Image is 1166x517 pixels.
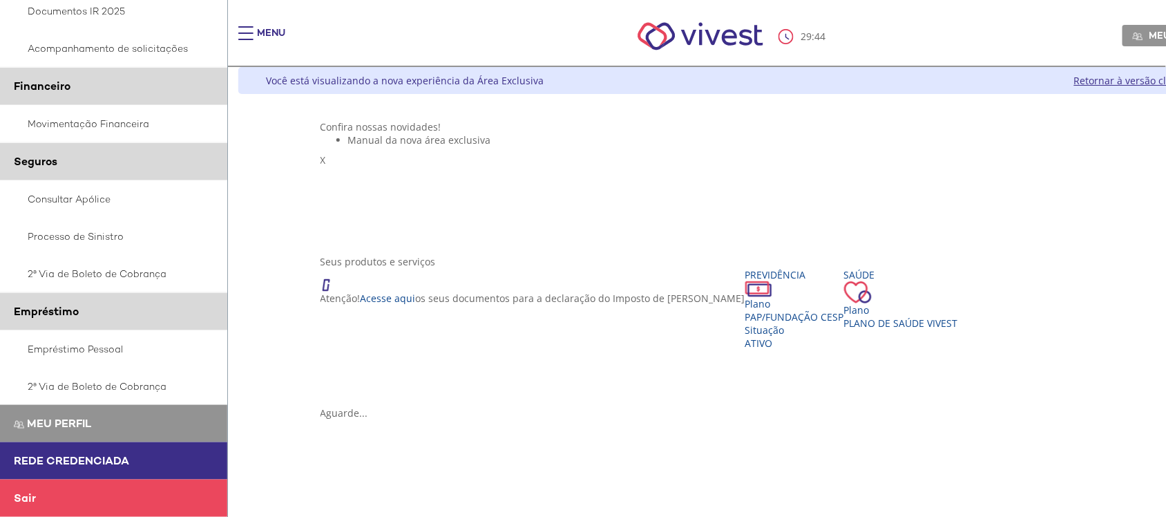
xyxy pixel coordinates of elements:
a: Saúde PlanoPlano de Saúde VIVEST [844,268,958,330]
section: <span lang="en" dir="ltr">ProdutosCard</span> [321,255,1141,420]
a: Previdência PlanoPAP/Fundação CESP SituaçãoAtivo [745,268,844,350]
span: Ativo [745,337,773,350]
div: Seus produtos e serviços [321,255,1141,268]
span: Meu perfil [27,416,91,431]
div: Menu [257,26,285,54]
div: Confira nossas novidades! [321,120,1141,133]
div: Plano [844,303,958,317]
div: Situação [745,323,844,337]
div: Aguarde... [321,406,1141,420]
div: : [778,29,828,44]
span: Sair [14,491,36,505]
a: Acesse aqui [361,292,416,305]
div: Você está visualizando a nova experiência da Área Exclusiva [266,74,544,87]
span: X [321,153,326,167]
p: Atenção! os seus documentos para a declaração do Imposto de [PERSON_NAME] [321,292,745,305]
div: Saúde [844,268,958,281]
span: Empréstimo [14,304,79,319]
span: Rede Credenciada [14,453,129,468]
img: ico_atencao.png [321,268,344,292]
span: PAP/Fundação CESP [745,310,844,323]
span: Seguros [14,154,57,169]
img: Vivest [622,7,779,66]
span: Plano de Saúde VIVEST [844,317,958,330]
div: Plano [745,297,844,310]
span: Financeiro [14,79,70,93]
span: Manual da nova área exclusiva [348,133,491,147]
img: Meu perfil [14,420,24,430]
span: 29 [801,30,812,43]
section: <span lang="pt-BR" dir="ltr">Visualizador do Conteúdo da Web</span> 1 [321,120,1141,241]
img: Meu perfil [1133,31,1143,41]
img: ico_coracao.png [844,281,872,303]
span: 44 [814,30,825,43]
div: Previdência [745,268,844,281]
img: ico_dinheiro.png [745,281,772,297]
